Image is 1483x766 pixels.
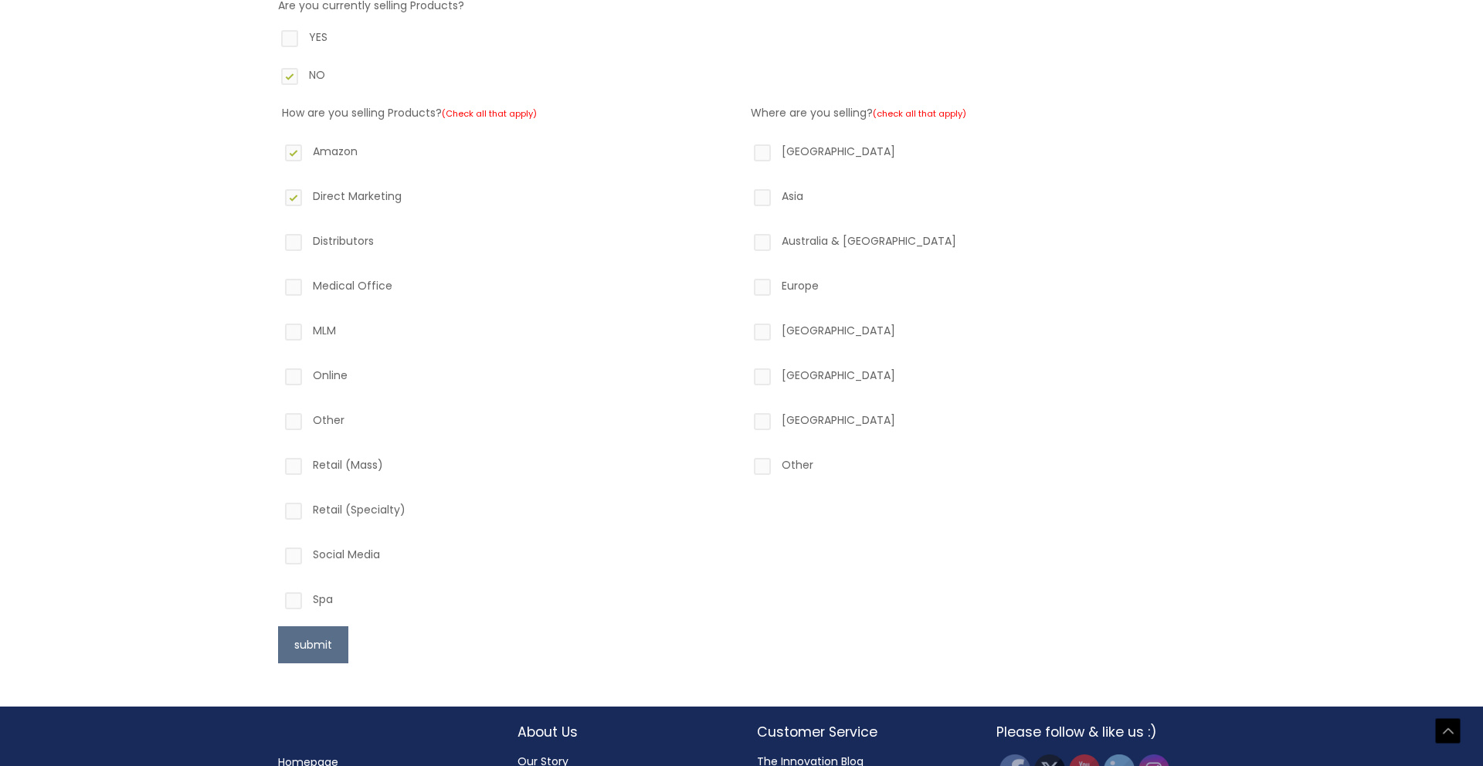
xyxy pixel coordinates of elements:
small: (check all that apply) [873,107,966,120]
label: [GEOGRAPHIC_DATA] [751,320,1201,347]
small: (Check all that apply) [442,107,537,120]
label: Where are you selling? [751,105,966,120]
label: Social Media [282,544,732,571]
label: Other [282,410,732,436]
label: Other [751,455,1201,481]
label: Medical Office [282,276,732,302]
label: Amazon [282,141,732,168]
h2: Please follow & like us :) [996,722,1205,742]
label: NO [278,65,1205,91]
label: Retail (Specialty) [282,500,732,526]
label: YES [278,27,1205,53]
button: submit [278,626,348,663]
label: Asia [751,186,1201,212]
label: Europe [751,276,1201,302]
label: Australia & [GEOGRAPHIC_DATA] [751,231,1201,257]
label: Retail (Mass) [282,455,732,481]
label: Distributors [282,231,732,257]
label: [GEOGRAPHIC_DATA] [751,410,1201,436]
label: Direct Marketing [282,186,732,212]
h2: Customer Service [757,722,965,742]
label: How are you selling Products? [282,105,537,120]
label: [GEOGRAPHIC_DATA] [751,141,1201,168]
h2: About Us [518,722,726,742]
label: [GEOGRAPHIC_DATA] [751,365,1201,391]
label: MLM [282,320,732,347]
label: Online [282,365,732,391]
label: Spa [282,589,732,615]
